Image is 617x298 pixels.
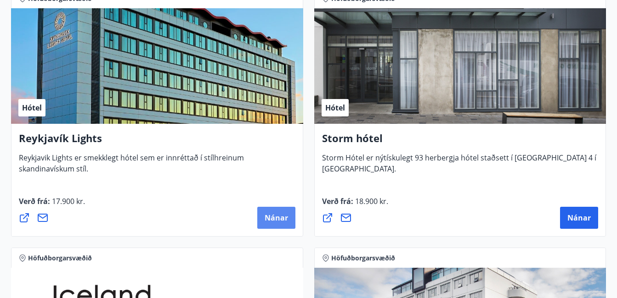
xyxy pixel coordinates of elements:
span: Höfuðborgarsvæðið [28,254,92,263]
span: Nánar [265,213,288,223]
span: 18.900 kr. [353,196,388,206]
span: Nánar [567,213,591,223]
h4: Reykjavík Lights [19,131,295,152]
span: Reykjavik Lights er smekklegt hótel sem er innréttað í stílhreinum skandinavískum stíl. [19,153,244,181]
h4: Storm hótel [322,131,599,152]
span: 17.900 kr. [50,196,85,206]
span: Verð frá : [322,196,388,214]
span: Höfuðborgarsvæðið [331,254,395,263]
button: Nánar [257,207,295,229]
span: Storm Hótel er nýtískulegt 93 herbergja hótel staðsett í [GEOGRAPHIC_DATA] 4 í [GEOGRAPHIC_DATA]. [322,153,596,181]
span: Hótel [325,103,345,113]
button: Nánar [560,207,598,229]
span: Verð frá : [19,196,85,214]
span: Hótel [22,103,42,113]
